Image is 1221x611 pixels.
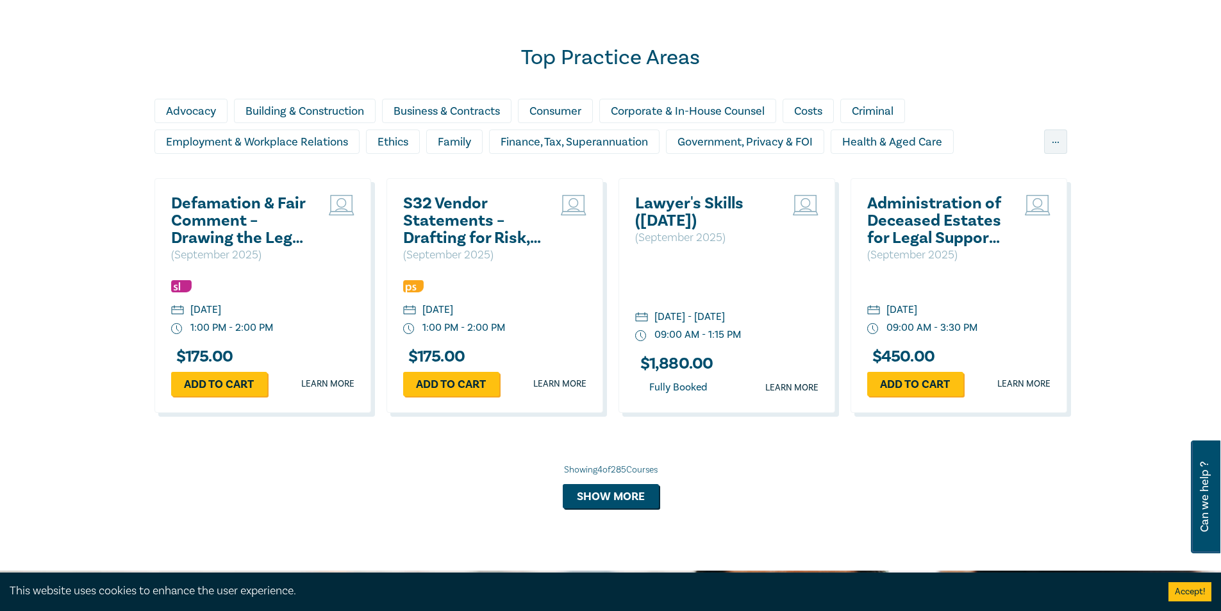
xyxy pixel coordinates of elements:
[867,305,880,317] img: calendar
[793,195,818,215] img: Live Stream
[171,372,267,396] a: Add to cart
[635,355,713,372] h3: $ 1,880.00
[154,464,1067,476] div: Showing 4 of 285 Courses
[403,323,415,335] img: watch
[171,348,233,365] h3: $ 175.00
[886,321,977,335] div: 09:00 AM - 3:30 PM
[171,323,183,335] img: watch
[867,195,1005,247] a: Administration of Deceased Estates for Legal Support Staff ([DATE])
[154,99,228,123] div: Advocacy
[635,195,773,230] a: Lawyer's Skills ([DATE])
[329,195,354,215] img: Live Stream
[154,130,360,154] div: Employment & Workplace Relations
[1168,582,1211,601] button: Accept cookies
[635,330,647,342] img: watch
[635,379,721,396] div: Fully Booked
[640,160,711,185] div: Migration
[1025,195,1051,215] img: Live Stream
[635,230,773,246] p: ( September 2025 )
[1044,130,1067,154] div: ...
[382,99,511,123] div: Business & Contracts
[654,328,741,342] div: 09:00 AM - 1:15 PM
[867,247,1005,264] p: ( September 2025 )
[234,99,376,123] div: Building & Construction
[154,160,313,185] div: Insolvency & Restructuring
[301,378,354,390] a: Learn more
[422,321,505,335] div: 1:00 PM - 2:00 PM
[867,348,935,365] h3: $ 450.00
[319,160,447,185] div: Intellectual Property
[489,130,660,154] div: Finance, Tax, Superannuation
[886,303,917,317] div: [DATE]
[171,305,184,317] img: calendar
[867,323,879,335] img: watch
[654,310,725,324] div: [DATE] - [DATE]
[190,321,273,335] div: 1:00 PM - 2:00 PM
[518,99,593,123] div: Consumer
[403,280,424,292] img: Professional Skills
[783,99,834,123] div: Costs
[171,195,309,247] a: Defamation & Fair Comment – Drawing the Legal Line
[718,160,898,185] div: Personal Injury & Medico-Legal
[533,378,586,390] a: Learn more
[154,45,1067,71] h2: Top Practice Areas
[366,130,420,154] div: Ethics
[403,372,499,396] a: Add to cart
[10,583,1149,599] div: This website uses cookies to enhance the user experience.
[403,247,541,264] p: ( September 2025 )
[403,195,541,247] a: S32 Vendor Statements – Drafting for Risk, Clarity & Compliance
[563,484,659,508] button: Show more
[831,130,954,154] div: Health & Aged Care
[765,381,818,394] a: Learn more
[666,130,824,154] div: Government, Privacy & FOI
[426,130,483,154] div: Family
[454,160,633,185] div: Litigation & Dispute Resolution
[599,99,776,123] div: Corporate & In-House Counsel
[561,195,586,215] img: Live Stream
[635,312,648,324] img: calendar
[171,247,309,264] p: ( September 2025 )
[997,378,1051,390] a: Learn more
[867,372,963,396] a: Add to cart
[403,348,465,365] h3: $ 175.00
[1199,448,1211,546] span: Can we help ?
[403,305,416,317] img: calendar
[190,303,221,317] div: [DATE]
[422,303,453,317] div: [DATE]
[840,99,905,123] div: Criminal
[171,280,192,292] img: Substantive Law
